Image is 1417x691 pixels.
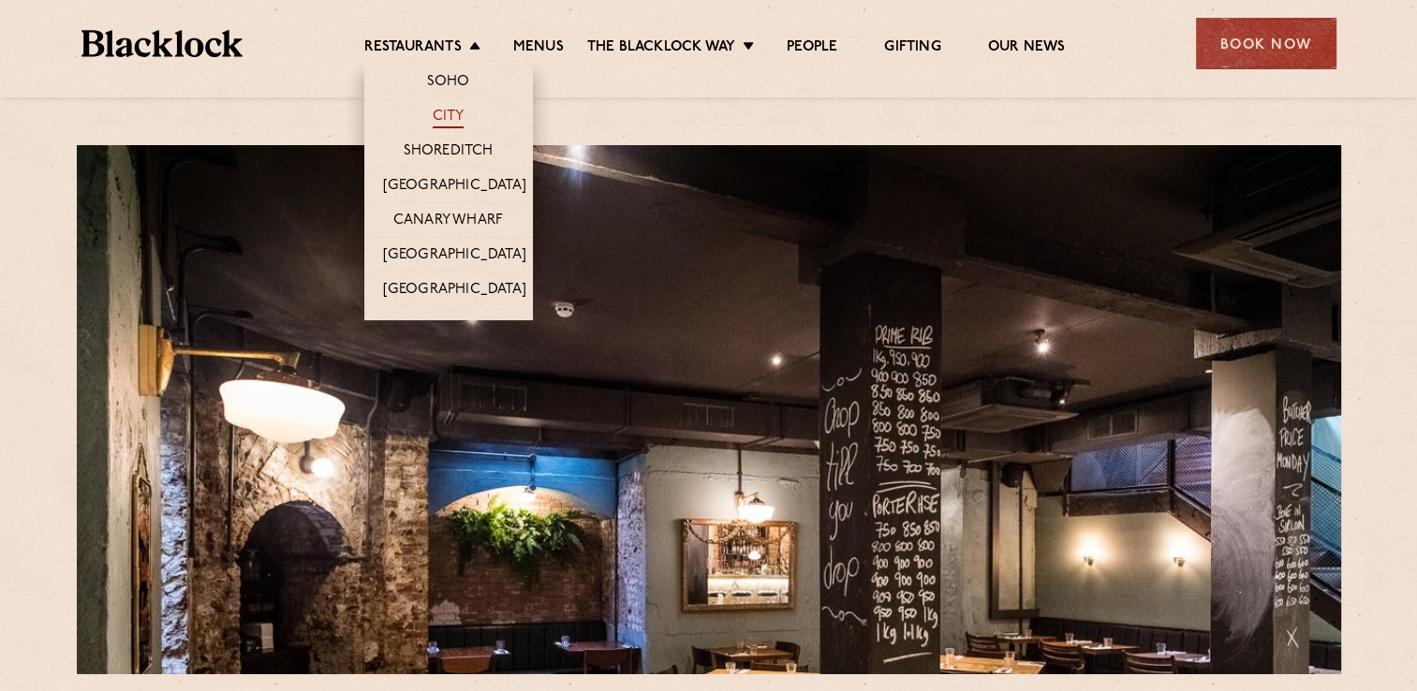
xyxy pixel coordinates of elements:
[1196,18,1336,69] div: Book Now
[383,281,526,301] a: [GEOGRAPHIC_DATA]
[383,246,526,267] a: [GEOGRAPHIC_DATA]
[513,38,564,59] a: Menus
[427,73,470,94] a: Soho
[404,142,494,163] a: Shoreditch
[884,38,940,59] a: Gifting
[988,38,1066,59] a: Our News
[81,30,244,57] img: BL_Textured_Logo-footer-cropped.svg
[587,38,735,59] a: The Blacklock Way
[364,38,462,59] a: Restaurants
[787,38,837,59] a: People
[383,177,526,198] a: [GEOGRAPHIC_DATA]
[433,108,465,128] a: City
[393,212,503,232] a: Canary Wharf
